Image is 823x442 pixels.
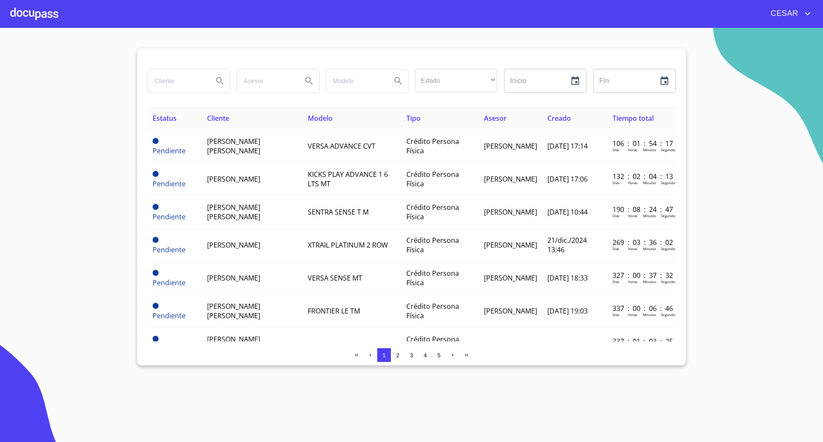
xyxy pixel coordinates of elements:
span: Crédito Persona Física [406,137,459,155]
span: Tiempo total [613,113,654,123]
span: Modelo [308,113,333,123]
p: Minutos [643,147,656,152]
button: 2 [391,348,405,362]
p: Horas [628,312,637,317]
span: [DATE] 17:14 [547,141,588,151]
span: [PERSON_NAME] [484,240,537,250]
span: Pendiente [153,270,159,276]
input: search [237,69,295,93]
span: [PERSON_NAME] [207,240,260,250]
span: [DATE] 19:03 [547,306,588,316]
span: 5 [437,352,440,358]
p: Segundos [661,147,677,152]
span: [PERSON_NAME] [207,174,260,184]
p: Minutos [643,180,656,185]
span: 4 [424,352,427,358]
span: [PERSON_NAME] [PERSON_NAME] [207,334,260,353]
p: Segundos [661,279,677,284]
p: 269 : 03 : 36 : 02 [613,238,670,247]
p: 337 : 00 : 06 : 46 [613,304,670,313]
p: Segundos [661,312,677,317]
p: 337 : 01 : 03 : 25 [613,337,670,346]
span: VERSA SENSE CVT [308,339,365,349]
span: Pendiente [153,138,159,144]
p: Minutos [643,279,656,284]
span: Estatus [153,113,177,123]
button: 4 [418,348,432,362]
span: 3 [410,352,413,358]
p: Horas [628,147,637,152]
button: Search [210,71,230,91]
span: Pendiente [153,171,159,177]
p: 132 : 02 : 04 : 13 [613,172,670,181]
p: Segundos [661,180,677,185]
p: 327 : 00 : 37 : 32 [613,271,670,280]
p: Dias [613,246,619,251]
button: 3 [405,348,418,362]
span: 1 [382,352,385,358]
span: Pendiente [153,303,159,309]
span: Asesor [484,113,507,123]
button: 1 [377,348,391,362]
span: [PERSON_NAME] [484,141,537,151]
span: Pendiente [153,179,186,188]
span: Cliente [207,113,229,123]
span: [PERSON_NAME] [207,273,260,283]
span: [PERSON_NAME] [PERSON_NAME] [207,203,260,221]
p: Dias [613,147,619,152]
span: Creado [547,113,571,123]
span: [DATE] 18:33 [547,273,588,283]
p: Dias [613,312,619,317]
span: [PERSON_NAME] [484,207,537,217]
span: [DATE] 17:06 [547,174,588,184]
span: Crédito Persona Física [406,302,459,320]
span: Pendiente [153,245,186,254]
span: Pendiente [153,311,186,320]
span: [PERSON_NAME] [484,339,537,349]
span: FRONTIER LE TM [308,306,360,316]
p: Segundos [661,213,677,218]
span: [PERSON_NAME] [484,306,537,316]
span: [PERSON_NAME] [PERSON_NAME] [207,302,260,320]
span: KICKS PLAY ADVANCE 1 6 LTS MT [308,170,388,188]
button: Search [299,71,319,91]
span: Crédito Persona Física [406,269,459,287]
input: search [148,69,206,93]
p: Horas [628,213,637,218]
p: Horas [628,279,637,284]
p: Horas [628,246,637,251]
p: Dias [613,279,619,284]
input: search [326,69,384,93]
span: Crédito Persona Física [406,236,459,254]
p: 106 : 01 : 54 : 17 [613,139,670,148]
button: 5 [432,348,446,362]
span: [PERSON_NAME] [484,174,537,184]
span: [DATE] 10:44 [547,207,588,217]
span: VERSA ADVANCE CVT [308,141,375,151]
p: Minutos [643,246,656,251]
button: account of current user [764,7,813,21]
span: CESAR [764,7,802,21]
span: Pendiente [153,146,186,155]
p: Segundos [661,246,677,251]
span: Tipo [406,113,421,123]
span: 21/dic./2024 13:46 [547,236,587,254]
span: Pendiente [153,278,186,287]
span: VERSA SENSE MT [308,273,362,283]
span: XTRAIL PLATINUM 2 ROW [308,240,388,250]
span: Crédito Persona Física [406,203,459,221]
button: Search [388,71,408,91]
p: Minutos [643,213,656,218]
p: Dias [613,213,619,218]
span: [PERSON_NAME] [484,273,537,283]
span: [PERSON_NAME] [PERSON_NAME] [207,137,260,155]
p: 190 : 08 : 24 : 47 [613,205,670,214]
span: 2 [396,352,399,358]
p: Minutos [643,312,656,317]
span: Pendiente [153,212,186,221]
span: Pendiente [153,204,159,210]
div: ​ [415,69,497,92]
span: [DATE] 18:07 [547,339,588,349]
p: Horas [628,180,637,185]
span: Pendiente [153,237,159,243]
